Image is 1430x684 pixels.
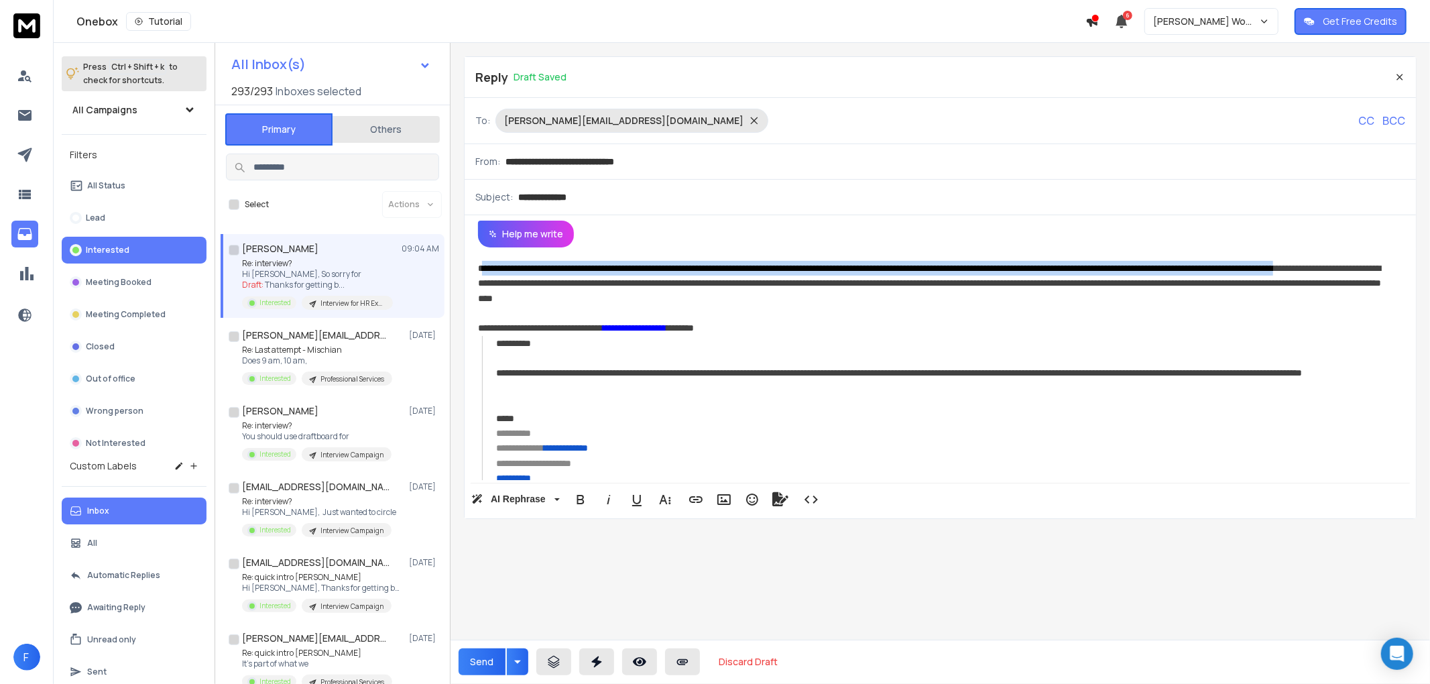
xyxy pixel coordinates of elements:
[76,12,1085,31] div: Onebox
[459,648,505,675] button: Send
[242,242,318,255] h1: [PERSON_NAME]
[86,309,166,320] p: Meeting Completed
[711,486,737,513] button: Insert Image (Ctrl+P)
[739,486,765,513] button: Emoticons
[652,486,678,513] button: More Text
[475,68,508,87] p: Reply
[87,570,160,581] p: Automatic Replies
[86,438,145,449] p: Not Interested
[70,459,137,473] h3: Custom Labels
[333,115,440,144] button: Others
[62,430,206,457] button: Not Interested
[242,507,396,518] p: Hi [PERSON_NAME], Just wanted to circle
[1295,8,1407,35] button: Get Free Credits
[242,420,392,431] p: Re: interview?
[409,330,439,341] p: [DATE]
[242,404,318,418] h1: [PERSON_NAME]
[1358,113,1374,129] p: CC
[568,486,593,513] button: Bold (Ctrl+B)
[488,494,548,505] span: AI Rephrase
[62,301,206,328] button: Meeting Completed
[242,632,390,645] h1: [PERSON_NAME][EMAIL_ADDRESS][DOMAIN_NAME]
[504,114,743,127] p: [PERSON_NAME][EMAIL_ADDRESS][DOMAIN_NAME]
[87,538,97,549] p: All
[475,155,500,168] p: From:
[242,648,392,659] p: Re: quick intro [PERSON_NAME]
[86,406,143,416] p: Wrong person
[469,486,562,513] button: AI Rephrase
[320,374,384,384] p: Professional Services
[225,113,333,146] button: Primary
[320,602,383,612] p: Interview Campaign
[242,556,390,569] h1: [EMAIL_ADDRESS][DOMAIN_NAME]
[62,594,206,621] button: Awaiting Reply
[72,103,137,117] h1: All Campaigns
[402,243,439,254] p: 09:04 AM
[475,190,513,204] p: Subject:
[242,480,390,494] h1: [EMAIL_ADDRESS][DOMAIN_NAME]
[126,12,191,31] button: Tutorial
[259,525,291,535] p: Interested
[259,601,291,611] p: Interested
[320,526,383,536] p: Interview Campaign
[409,557,439,568] p: [DATE]
[265,279,345,290] span: Thanks for getting b ...
[62,205,206,231] button: Lead
[242,496,396,507] p: Re: interview?
[624,486,650,513] button: Underline (Ctrl+U)
[1323,15,1397,28] p: Get Free Credits
[13,644,40,671] button: F
[83,60,178,87] p: Press to check for shortcuts.
[409,481,439,492] p: [DATE]
[87,180,125,191] p: All Status
[798,486,824,513] button: Code View
[1382,113,1405,129] p: BCC
[62,562,206,589] button: Automatic Replies
[242,659,392,669] p: It's part of what we
[475,114,490,127] p: To:
[86,245,129,255] p: Interested
[87,602,145,613] p: Awaiting Reply
[62,172,206,199] button: All Status
[259,298,291,308] p: Interested
[62,498,206,524] button: Inbox
[596,486,621,513] button: Italic (Ctrl+I)
[86,213,105,223] p: Lead
[1153,15,1259,28] p: [PERSON_NAME] Workspace
[109,59,166,74] span: Ctrl + Shift + k
[1381,638,1413,670] div: Open Intercom Messenger
[320,298,385,308] p: Interview for HR Execs - [PERSON_NAME]
[62,237,206,264] button: Interested
[245,199,269,210] label: Select
[1123,11,1132,20] span: 6
[409,406,439,416] p: [DATE]
[242,355,392,366] p: Does 9 am, 10 am,
[242,345,392,355] p: Re: Last attempt - Mischian
[86,374,135,384] p: Out of office
[62,269,206,296] button: Meeting Booked
[259,374,291,384] p: Interested
[62,146,206,164] h3: Filters
[242,572,403,583] p: Re: quick intro [PERSON_NAME]
[231,83,273,99] span: 293 / 293
[87,634,136,645] p: Unread only
[62,365,206,392] button: Out of office
[221,51,442,78] button: All Inbox(s)
[320,450,383,460] p: Interview Campaign
[62,626,206,653] button: Unread only
[87,667,107,677] p: Sent
[242,269,393,280] p: Hi [PERSON_NAME], So sorry for
[514,70,567,84] p: Draft Saved
[87,506,109,516] p: Inbox
[276,83,361,99] h3: Inboxes selected
[242,431,392,442] p: You should use draftboard for
[62,530,206,557] button: All
[86,341,115,352] p: Closed
[708,648,788,675] button: Discard Draft
[259,449,291,459] p: Interested
[62,398,206,424] button: Wrong person
[478,221,574,247] button: Help me write
[62,97,206,123] button: All Campaigns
